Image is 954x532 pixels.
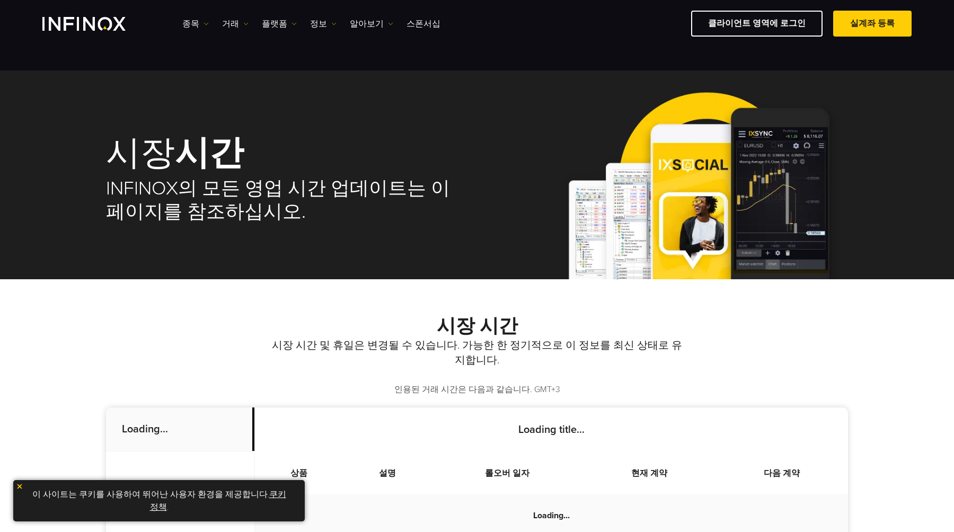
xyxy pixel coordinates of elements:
img: yellow close icon [16,483,23,490]
a: 거래 [222,17,249,30]
a: 클라이언트 영역에 로그인 [691,11,823,37]
a: 스폰서십 [407,17,440,30]
p: 시장 시간 및 휴일은 변경될 수 있습니다. 가능한 한 정기적으로 이 정보를 최신 상태로 유지합니다. [268,338,686,368]
h1: 시장 [106,136,462,172]
h2: INFINOX의 모든 영업 시간 업데이트는 이 페이지를 참조하십시오. [106,177,462,224]
a: 실계좌 등록 [833,11,912,37]
strong: Loading title... [518,423,585,436]
strong: 시간 [175,132,244,174]
a: 정보 [310,17,337,30]
th: 상품 [255,452,343,494]
p: 인용된 거래 시간은 다음과 같습니다. GMT+3 [106,384,848,396]
th: 다음 계약 [715,452,848,494]
strong: 시장 시간 [437,315,518,338]
th: 롤오버 일자 [431,452,584,494]
a: 플랫폼 [262,17,297,30]
th: 현재 계약 [584,452,716,494]
a: 알아보기 [350,17,393,30]
th: 설명 [343,452,431,494]
a: 종목 [182,17,209,30]
p: 이 사이트는 쿠키를 사용하여 뛰어난 사용자 환경을 제공합니다. . [19,485,299,516]
a: INFINOX Logo [42,17,151,31]
strong: Loading... [122,423,168,436]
